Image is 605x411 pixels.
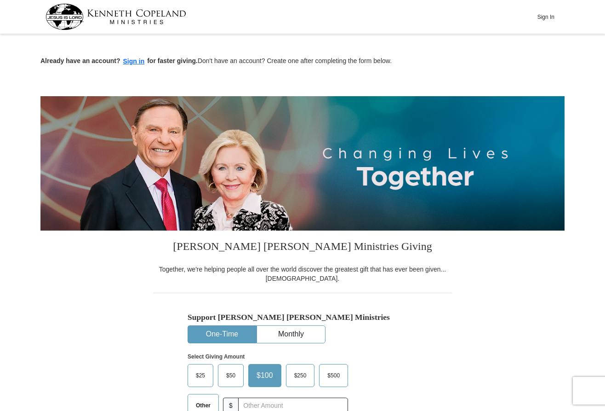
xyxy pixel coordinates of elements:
button: One-Time [188,326,256,343]
span: $50 [222,369,240,382]
span: $250 [290,369,311,382]
div: Together, we're helping people all over the world discover the greatest gift that has ever been g... [153,265,452,283]
strong: Already have an account? for faster giving. [40,57,198,64]
h5: Support [PERSON_NAME] [PERSON_NAME] Ministries [188,313,417,322]
span: $25 [191,369,210,382]
button: Sign In [532,10,559,24]
span: $500 [323,369,344,382]
strong: Select Giving Amount [188,353,245,360]
p: Don't have an account? Create one after completing the form below. [40,56,565,67]
button: Sign in [120,56,148,67]
button: Monthly [257,326,325,343]
img: kcm-header-logo.svg [46,4,186,30]
span: $100 [252,369,278,382]
h3: [PERSON_NAME] [PERSON_NAME] Ministries Giving [153,231,452,265]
